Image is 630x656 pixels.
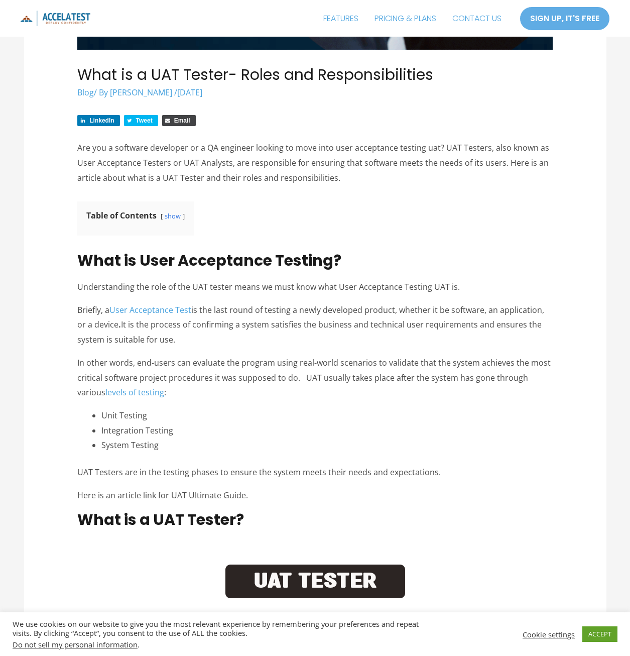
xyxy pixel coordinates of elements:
[124,115,158,126] a: Share on Twitter
[162,115,196,126] a: Share via Email
[366,6,444,31] a: PRICING & PLANS
[105,387,164,398] a: levels of testing
[165,211,181,221] a: show
[77,509,244,530] strong: What is a UAT Tester?
[77,87,553,98] div: / By /
[444,6,510,31] a: CONTACT US
[77,87,94,98] a: Blog
[86,210,157,221] b: Table of Contents
[110,87,172,98] span: [PERSON_NAME]
[101,408,553,423] li: Unit Testing
[174,117,190,124] span: Email
[20,11,90,26] img: icon
[101,438,553,453] li: System Testing
[101,423,553,439] li: Integration Testing
[13,639,138,649] a: Do not sell my personal information
[582,626,617,642] a: ACCEPT
[77,303,553,348] p: Briefly, a is the last round of testing a newly developed product, whether it be software, an app...
[109,304,191,315] a: User Acceptance Test
[315,6,366,31] a: FEATURES
[177,87,202,98] span: [DATE]
[89,117,114,124] span: LinkedIn
[77,488,553,503] p: Here is an article link for UAT Ultimate Guide.
[77,280,553,295] p: Understanding the role of the UAT tester means we must know what User Acceptance Testing UAT is.
[13,619,436,649] div: We use cookies on our website to give you the most relevant experience by remembering your prefer...
[77,250,341,271] strong: What is User Acceptance Testing?
[315,6,510,31] nav: Site Navigation
[77,356,553,400] p: In other words, end-users can evaluate the program using real-world scenarios to validate that th...
[77,141,553,185] p: Are you a software developer or a QA engineer looking to move into user acceptance testing uat? U...
[110,87,174,98] a: [PERSON_NAME]
[520,7,610,31] a: SIGN UP, IT'S FREE
[77,115,119,126] a: Share on LinkedIn
[523,630,575,639] a: Cookie settings
[13,640,436,649] div: .
[136,117,153,124] span: Tweet
[77,465,553,480] p: UAT Testers are in the testing phases to ensure the system meets their needs and expectations.
[118,319,121,330] strong: .
[77,66,553,84] h1: What is a UAT Tester- Roles and Responsibilities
